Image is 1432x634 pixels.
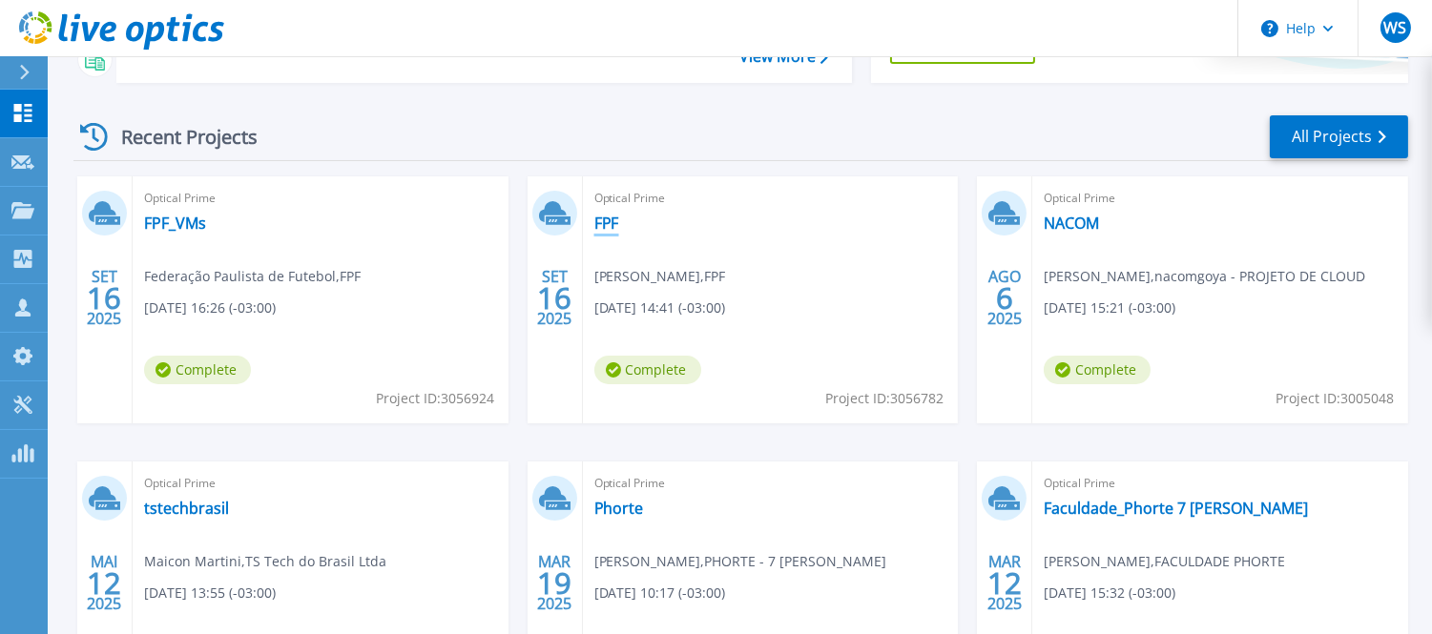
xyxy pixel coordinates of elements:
span: Optical Prime [594,473,947,494]
span: 16 [87,290,121,306]
span: [DATE] 15:21 (-03:00) [1044,297,1175,318]
span: Complete [594,356,701,384]
div: SET 2025 [536,263,572,333]
span: [PERSON_NAME] , nacomgoya - PROJETO DE CLOUD [1044,266,1365,287]
a: tstechbrasil [144,499,229,518]
span: Complete [1044,356,1151,384]
div: SET 2025 [86,263,122,333]
span: [DATE] 16:26 (-03:00) [144,297,276,318]
a: FPF [594,214,619,233]
a: Phorte [594,499,644,518]
span: 12 [87,575,121,591]
span: [DATE] 13:55 (-03:00) [144,583,276,603]
span: [DATE] 14:41 (-03:00) [594,297,726,318]
a: View More [739,48,828,66]
span: Optical Prime [144,188,497,209]
span: 6 [996,290,1013,306]
a: NACOM [1044,214,1099,233]
span: 19 [537,575,571,591]
a: FPF_VMs [144,214,206,233]
div: MAR 2025 [536,548,572,618]
span: Federação Paulista de Futebol , FPF [144,266,361,287]
a: All Projects [1270,115,1408,158]
span: 16 [537,290,571,306]
span: Maicon Martini , TS Tech do Brasil Ltda [144,551,386,572]
div: AGO 2025 [986,263,1023,333]
span: Project ID: 3056782 [825,388,944,409]
span: Complete [144,356,251,384]
span: [PERSON_NAME] , PHORTE - 7 [PERSON_NAME] [594,551,887,572]
span: [DATE] 15:32 (-03:00) [1044,583,1175,603]
a: Faculdade_Phorte 7 [PERSON_NAME] [1044,499,1308,518]
div: Recent Projects [73,113,283,160]
span: Optical Prime [1044,473,1397,494]
span: 12 [987,575,1022,591]
span: Optical Prime [144,473,497,494]
span: WS [1383,20,1406,35]
span: [PERSON_NAME] , FACULDADE PHORTE [1044,551,1285,572]
span: Project ID: 3056924 [376,388,494,409]
span: Optical Prime [594,188,947,209]
span: Optical Prime [1044,188,1397,209]
span: [DATE] 10:17 (-03:00) [594,583,726,603]
div: MAR 2025 [986,548,1023,618]
span: [PERSON_NAME] , FPF [594,266,726,287]
span: Project ID: 3005048 [1276,388,1394,409]
div: MAI 2025 [86,548,122,618]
